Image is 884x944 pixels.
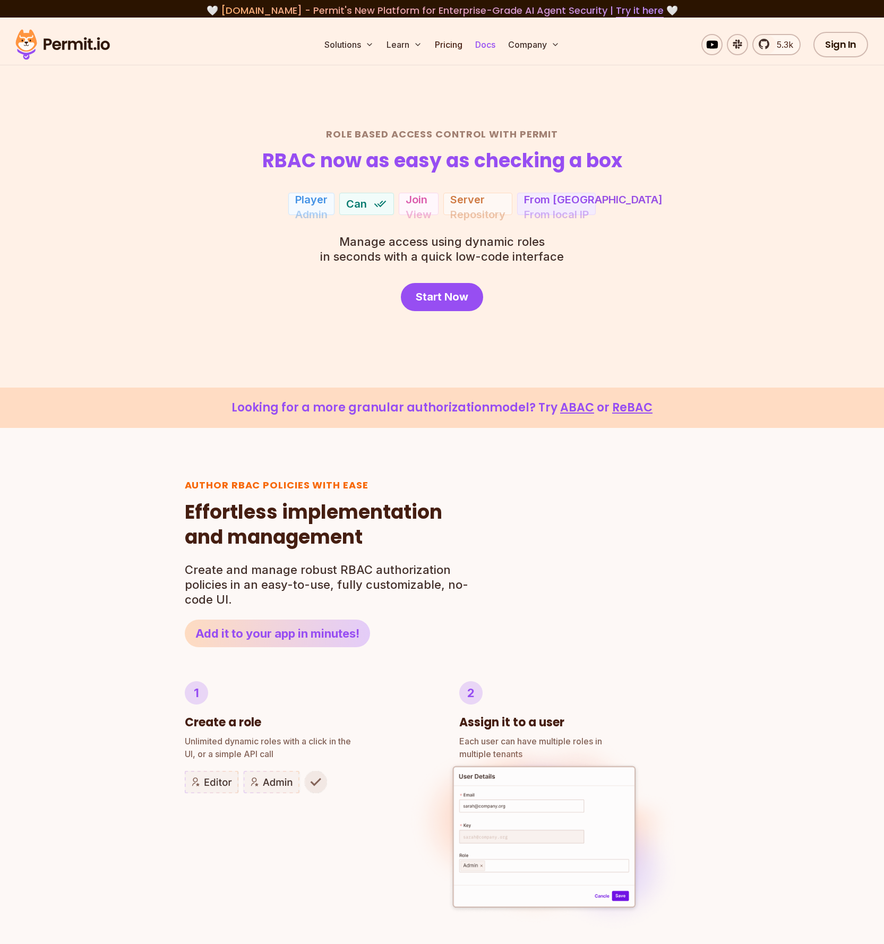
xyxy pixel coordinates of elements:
[406,207,432,222] div: View
[185,500,475,550] h2: Effortless implementation and management
[489,128,558,140] span: with Permit
[346,196,367,211] span: Can
[25,400,859,416] p: Looking for a more granular authorization model? Try or
[185,479,475,491] h3: Author RBAC POLICIES with EASE
[185,681,208,705] div: 1
[185,715,261,731] h3: Create a role
[560,399,594,416] a: ABAC
[459,681,483,705] div: 2
[770,38,793,51] span: 5.3k
[406,192,427,207] div: Join
[431,34,467,55] a: Pricing
[752,34,801,55] a: 5.3k
[320,234,564,249] span: Manage access using dynamic roles
[320,34,378,55] button: Solutions
[450,192,485,207] div: Server
[612,399,653,416] a: ReBAC
[616,4,664,18] a: Try it here
[185,620,370,647] a: Add it to your app in minutes!
[320,234,564,264] p: in seconds with a quick low-code interface
[25,3,859,18] div: 🤍 🤍
[401,283,483,311] a: Start Now
[295,192,328,207] div: Player
[504,34,564,55] button: Company
[450,207,505,222] div: Repository
[524,192,663,207] div: From [GEOGRAPHIC_DATA]
[471,34,500,55] a: Docs
[11,27,115,63] img: Permit logo
[382,34,426,55] button: Learn
[262,149,622,174] h1: RBAC now as easy as checking a box
[185,562,475,607] p: Create and manage robust RBAC authorization policies in an easy-to-use, fully customizable, no-co...
[185,735,425,748] span: Unlimited dynamic roles with a click in the
[459,715,564,731] h3: Assign it to a user
[524,207,589,222] div: From local IP
[71,128,814,140] h2: Role Based Access Control
[295,207,328,222] div: Admin
[221,4,664,17] span: [DOMAIN_NAME] - Permit's New Platform for Enterprise-Grade AI Agent Security |
[416,289,468,304] span: Start Now
[185,735,425,760] p: UI, or a simple API call
[813,32,868,57] a: Sign In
